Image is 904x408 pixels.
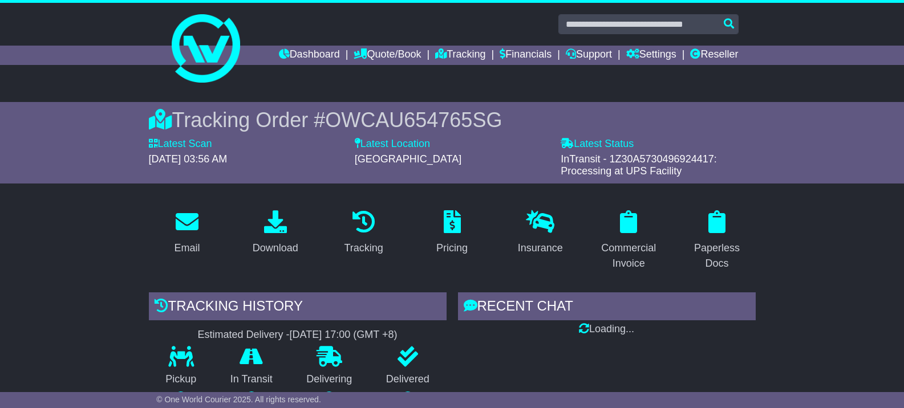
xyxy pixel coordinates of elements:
a: Quote/Book [354,46,421,65]
span: InTransit - 1Z30A5730496924417: Processing at UPS Facility [561,153,717,177]
a: Download [245,206,306,260]
label: Latest Status [561,138,634,150]
a: Support [566,46,612,65]
a: Tracking [337,206,390,260]
div: Pricing [436,240,468,256]
div: Email [174,240,200,256]
div: Insurance [518,240,563,256]
div: Commercial Invoice [598,240,660,271]
a: Insurance [510,206,570,260]
span: [DATE] 03:56 AM [149,153,228,165]
p: Delivered [369,373,447,386]
div: Paperless Docs [686,240,748,271]
div: [DATE] 17:00 (GMT +8) [290,329,398,341]
span: [GEOGRAPHIC_DATA] [355,153,461,165]
a: Dashboard [279,46,340,65]
a: Pricing [429,206,475,260]
div: Tracking history [149,292,447,323]
a: Settings [626,46,676,65]
div: Download [253,240,298,256]
div: Loading... [458,323,756,336]
p: Delivering [290,373,370,386]
a: Paperless Docs [679,206,756,275]
div: RECENT CHAT [458,292,756,323]
div: Tracking Order # [149,108,756,132]
p: Pickup [149,373,214,386]
label: Latest Scan [149,138,212,150]
a: Commercial Invoice [590,206,667,275]
div: Tracking [344,240,383,256]
a: Reseller [690,46,738,65]
label: Latest Location [355,138,430,150]
a: Email [167,206,207,260]
p: In Transit [213,373,290,386]
span: OWCAU654765SG [325,108,502,132]
a: Tracking [435,46,485,65]
a: Financials [500,46,552,65]
div: Estimated Delivery - [149,329,447,341]
span: © One World Courier 2025. All rights reserved. [156,395,321,404]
